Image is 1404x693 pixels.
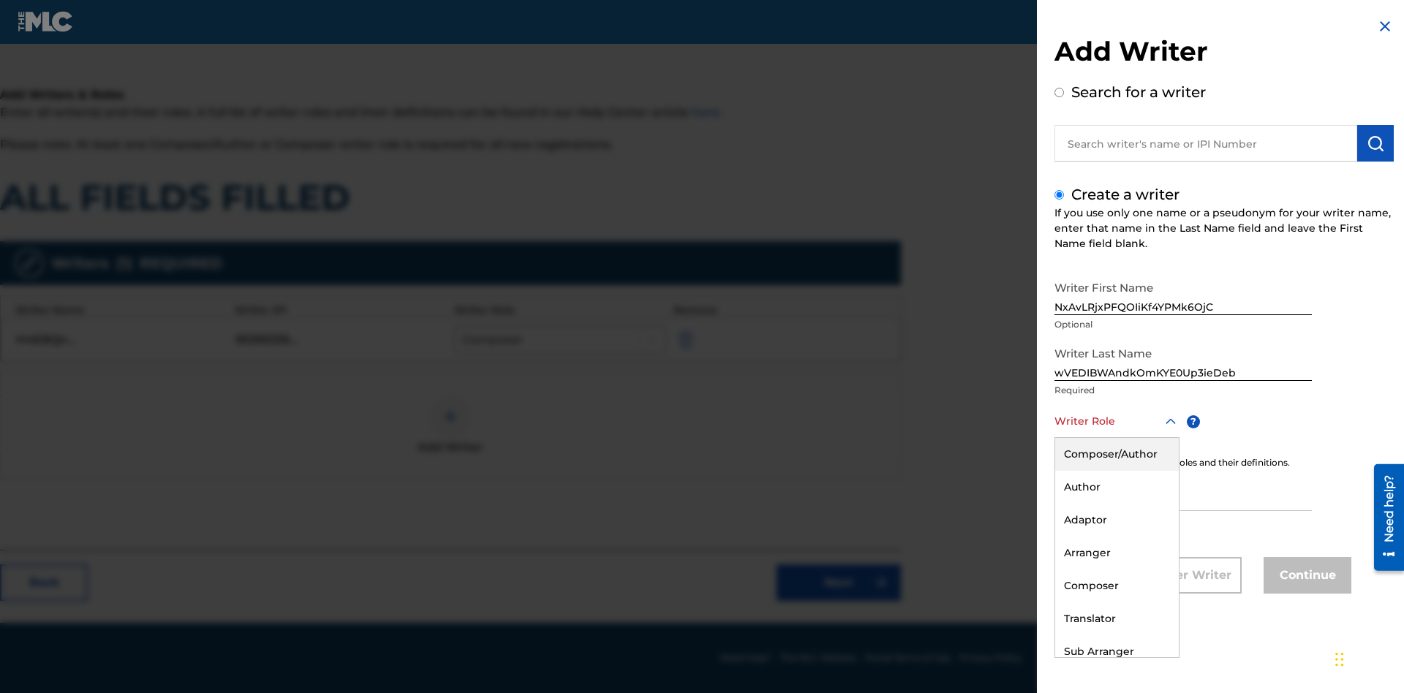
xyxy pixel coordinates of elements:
div: Adaptor [1055,504,1179,537]
div: Sub Arranger [1055,635,1179,668]
span: ? [1187,415,1200,428]
div: Click for a list of writer roles and their definitions. [1054,456,1394,469]
div: Drag [1335,637,1344,681]
label: Create a writer [1071,186,1180,203]
div: Author [1055,471,1179,504]
img: Search Works [1367,135,1384,152]
p: Required [1054,384,1312,397]
div: Arranger [1055,537,1179,569]
label: Search for a writer [1071,83,1206,101]
h2: Add Writer [1054,35,1394,72]
p: Optional [1054,514,1312,527]
div: If you use only one name or a pseudonym for your writer name, enter that name in the Last Name fi... [1054,205,1394,251]
input: Search writer's name or IPI Number [1054,125,1357,162]
iframe: Resource Center [1363,458,1404,578]
iframe: Chat Widget [1331,623,1404,693]
img: MLC Logo [18,11,74,32]
div: Translator [1055,602,1179,635]
div: Composer [1055,569,1179,602]
div: Composer/Author [1055,438,1179,471]
p: Optional [1054,318,1312,331]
